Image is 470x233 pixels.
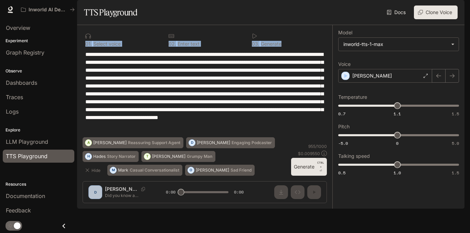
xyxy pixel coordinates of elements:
[343,41,448,48] div: inworld-tts-1-max
[128,141,180,145] p: Reassuring Support Agent
[338,62,351,67] p: Voice
[338,170,345,176] span: 0.5
[176,42,200,46] p: Enter text
[169,42,176,46] p: 0 2 .
[396,140,398,146] span: 0
[352,72,392,79] p: [PERSON_NAME]
[196,168,229,172] p: [PERSON_NAME]
[317,161,324,169] p: CTRL +
[338,95,367,100] p: Temperature
[231,168,252,172] p: Sad Friend
[197,141,230,145] p: [PERSON_NAME]
[317,161,324,173] p: ⏎
[186,137,275,148] button: D[PERSON_NAME]Engaging Podcaster
[185,165,255,176] button: O[PERSON_NAME]Sad Friend
[85,151,92,162] div: H
[338,30,352,35] p: Model
[232,141,272,145] p: Engaging Podcaster
[84,5,137,19] h1: TTS Playground
[118,168,128,172] p: Mark
[187,154,212,159] p: Grumpy Man
[93,141,127,145] p: [PERSON_NAME]
[107,165,182,176] button: MMarkCasual Conversationalist
[141,151,215,162] button: T[PERSON_NAME]Grumpy Man
[291,158,327,176] button: GenerateCTRL +⏎
[85,42,92,46] p: 0 1 .
[452,140,459,146] span: 5.0
[144,151,150,162] div: T
[189,137,195,148] div: D
[385,5,408,19] a: Docs
[107,154,136,159] p: Story Narrator
[394,111,401,117] span: 1.1
[130,168,179,172] p: Casual Conversationalist
[92,42,121,46] p: Select voice
[338,140,348,146] span: -5.0
[259,42,281,46] p: Generate
[93,154,106,159] p: Hades
[394,170,401,176] span: 1.0
[110,165,116,176] div: M
[29,7,67,13] p: Inworld AI Demos
[152,154,185,159] p: [PERSON_NAME]
[83,165,105,176] button: Hide
[85,137,92,148] div: A
[338,124,350,129] p: Pitch
[83,151,139,162] button: HHadesStory Narrator
[338,154,370,159] p: Talking speed
[339,38,459,51] div: inworld-tts-1-max
[18,3,78,16] button: All workspaces
[252,42,259,46] p: 0 3 .
[452,111,459,117] span: 1.5
[414,5,458,19] button: Clone Voice
[338,111,345,117] span: 0.7
[452,170,459,176] span: 1.5
[188,165,194,176] div: O
[83,137,183,148] button: A[PERSON_NAME]Reassuring Support Agent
